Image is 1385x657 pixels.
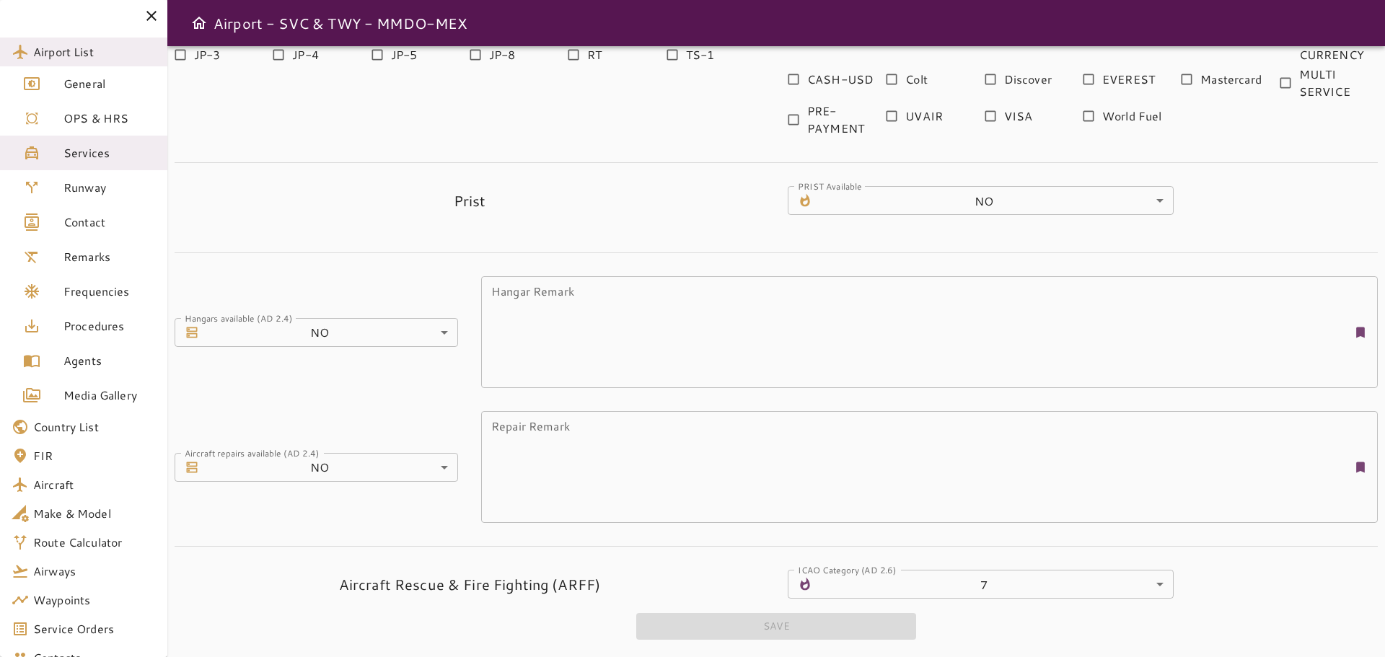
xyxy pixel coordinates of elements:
span: Route Calculator [33,534,156,551]
label: Aircraft repairs available (AD 2.4) [185,446,319,459]
span: Airport List [33,43,156,61]
span: Discover [1004,71,1052,88]
span: World Fuel [1102,107,1162,125]
span: Waypoints [33,591,156,609]
span: Make & Model [33,505,156,522]
h6: Prist [454,189,486,212]
span: UVAIR [905,107,943,125]
div: NO [818,186,1174,215]
span: Aircraft [33,476,156,493]
h6: Aircraft Rescue & Fire Fighting (ARFF) [339,573,601,596]
span: Runway [63,179,156,196]
label: Hangars available (AD 2.4) [185,312,292,324]
span: RT [587,46,602,63]
div: 7 [818,570,1174,599]
span: PRE-PAYMENT [807,102,874,137]
span: JP-3 [194,46,221,63]
span: Service Orders [33,620,156,638]
span: FIR [33,447,156,464]
span: EVEREST [1102,71,1155,88]
span: VISA [1004,107,1033,125]
span: JP-8 [489,46,516,63]
span: Mastercard [1200,71,1262,88]
button: Open drawer [185,9,214,38]
span: Colt [905,71,928,88]
span: Airways [33,563,156,580]
div: NO [205,453,458,482]
span: OPS & HRS [63,110,156,127]
span: TS-1 [686,46,715,63]
span: Services [63,144,156,162]
span: MULTI SERVICE [1299,66,1366,100]
span: JP-5 [391,46,418,63]
h6: Airport - SVC & TWY - MMDO-MEX [214,12,467,35]
span: General [63,75,156,92]
span: CASH-USD [807,71,874,88]
span: Media Gallery [63,387,156,404]
span: Agents [63,352,156,369]
span: Contact [63,213,156,231]
label: PRIST Available [798,180,862,192]
span: JP-4 [292,46,319,63]
span: Procedures [63,317,156,335]
label: ICAO Category (AD 2.6) [798,563,897,576]
div: NO [205,318,458,347]
span: Frequencies [63,283,156,300]
span: Country List [33,418,156,436]
span: Remarks [63,248,156,265]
